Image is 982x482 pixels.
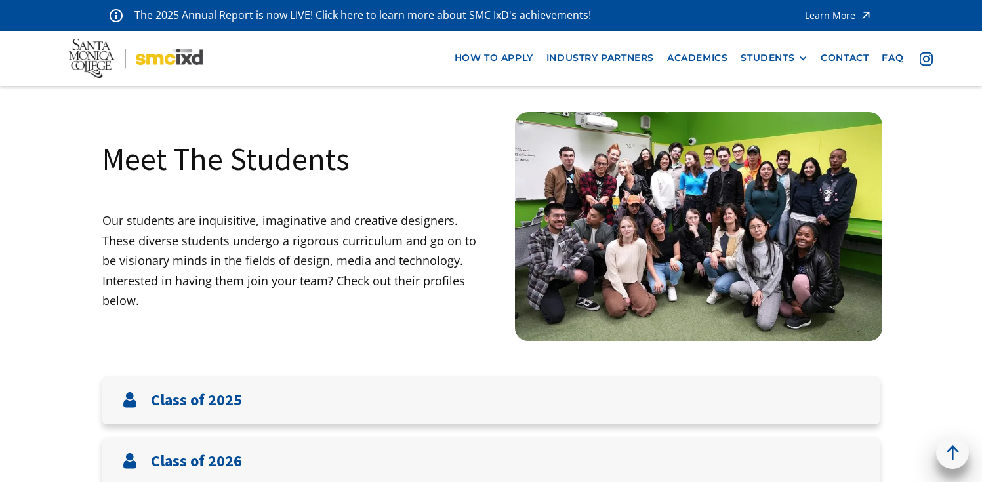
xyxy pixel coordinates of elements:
[102,211,491,311] p: Our students are inquisitive, imaginative and creative designers. These diverse students undergo ...
[122,392,138,408] img: User icon
[448,46,540,70] a: how to apply
[805,7,872,24] a: Learn More
[920,52,933,66] img: icon - instagram
[936,436,969,469] a: back to top
[151,452,242,471] h3: Class of 2026
[661,46,734,70] a: Academics
[122,453,138,469] img: User icon
[859,7,872,24] img: icon - arrow - alert
[741,52,808,64] div: STUDENTS
[515,112,882,341] img: Santa Monica College IxD Students engaging with industry
[814,46,875,70] a: contact
[540,46,661,70] a: industry partners
[805,11,855,20] div: Learn More
[102,138,350,179] h1: Meet The Students
[110,9,123,22] img: icon - information - alert
[69,39,203,78] img: Santa Monica College - SMC IxD logo
[151,391,242,410] h3: Class of 2025
[875,46,910,70] a: faq
[134,7,592,24] p: The 2025 Annual Report is now LIVE! Click here to learn more about SMC IxD's achievements!
[741,52,794,64] div: STUDENTS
